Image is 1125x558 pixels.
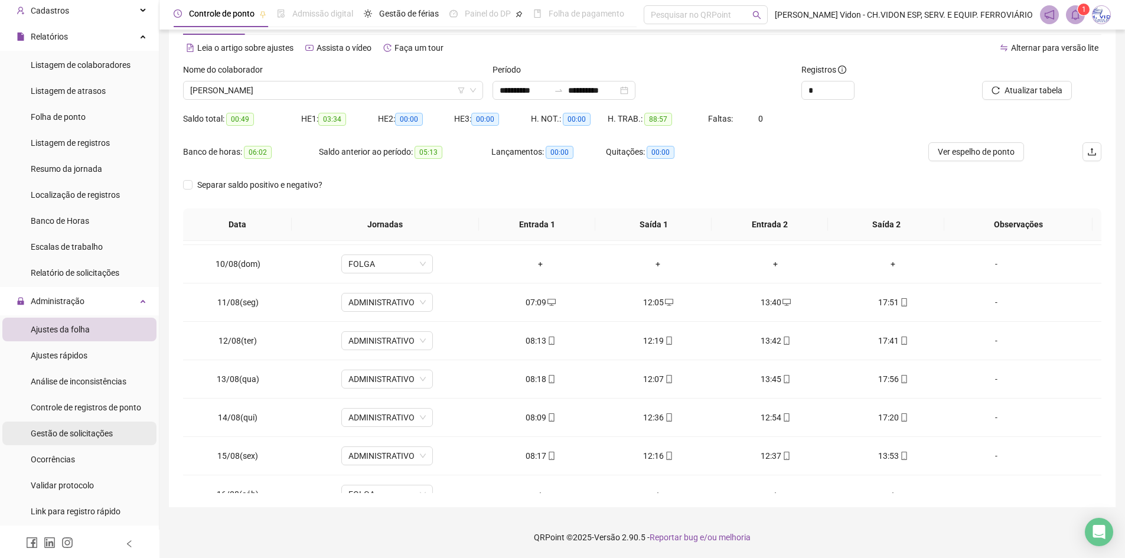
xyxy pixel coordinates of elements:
[415,146,442,159] span: 05:13
[183,63,270,76] label: Nome do colaborador
[301,112,378,126] div: HE 1:
[31,164,102,174] span: Resumo da jornada
[491,334,590,347] div: 08:13
[395,113,423,126] span: 00:00
[606,145,720,159] div: Quitações:
[31,242,103,252] span: Escalas de trabalho
[31,112,86,122] span: Folha de ponto
[183,145,319,159] div: Banco de horas:
[1070,9,1081,20] span: bell
[1044,9,1055,20] span: notification
[844,449,943,462] div: 13:53
[493,63,529,76] label: Período
[844,296,943,309] div: 17:51
[726,296,825,309] div: 13:40
[31,60,131,70] span: Listagem de colaboradores
[938,145,1015,158] span: Ver espelho de ponto
[174,9,182,18] span: clock-circle
[348,255,426,273] span: FOLGA
[26,537,38,549] span: facebook
[726,334,825,347] div: 13:42
[217,451,258,461] span: 15/08(sex)
[781,452,791,460] span: mobile
[546,452,556,460] span: mobile
[244,146,272,159] span: 06:02
[44,537,56,549] span: linkedin
[644,113,672,126] span: 88:57
[31,377,126,386] span: Análise de inconsistências
[533,9,542,18] span: book
[394,43,444,53] span: Faça um tour
[378,112,455,126] div: HE 2:
[1085,518,1113,546] div: Open Intercom Messenger
[546,146,573,159] span: 00:00
[609,373,707,386] div: 12:07
[317,43,371,53] span: Assista o vídeo
[277,9,285,18] span: file-done
[726,257,825,270] div: +
[319,145,491,159] div: Saldo anterior ao período:
[226,113,254,126] span: 00:49
[491,373,590,386] div: 08:18
[31,507,120,516] span: Link para registro rápido
[781,298,791,306] span: desktop
[838,66,846,74] span: info-circle
[844,488,943,501] div: +
[758,114,763,123] span: 0
[1093,6,1110,24] img: 30584
[961,334,1031,347] div: -
[1082,5,1086,14] span: 1
[217,490,259,499] span: 16/08(sáb)
[31,429,113,438] span: Gestão de solicitações
[348,485,426,503] span: FOLGA
[159,517,1125,558] footer: QRPoint © 2025 - 2.90.5 -
[992,86,1000,94] span: reload
[348,332,426,350] span: ADMINISTRATIVO
[218,413,257,422] span: 14/08(qui)
[364,9,372,18] span: sun
[491,145,606,159] div: Lançamentos:
[1005,84,1062,97] span: Atualizar tabela
[217,298,259,307] span: 11/08(seg)
[479,208,595,241] th: Entrada 1
[844,257,943,270] div: +
[928,142,1024,161] button: Ver espelho de ponto
[726,411,825,424] div: 12:54
[844,334,943,347] div: 17:41
[944,208,1093,241] th: Observações
[305,44,314,52] span: youtube
[348,370,426,388] span: ADMINISTRATIVO
[899,413,908,422] span: mobile
[899,298,908,306] span: mobile
[31,325,90,334] span: Ajustes da folha
[609,334,707,347] div: 12:19
[17,6,25,15] span: user-add
[549,9,624,18] span: Folha de pagamento
[712,208,828,241] th: Entrada 2
[752,11,761,19] span: search
[449,9,458,18] span: dashboard
[899,337,908,345] span: mobile
[31,6,69,15] span: Cadastros
[609,449,707,462] div: 12:16
[491,296,590,309] div: 07:09
[465,9,511,18] span: Painel do DP
[491,449,590,462] div: 08:17
[31,481,94,490] span: Validar protocolo
[31,138,110,148] span: Listagem de registros
[961,373,1031,386] div: -
[454,112,531,126] div: HE 3:
[608,112,708,126] div: H. TRAB.:
[828,208,944,241] th: Saída 2
[491,488,590,501] div: +
[183,208,292,241] th: Data
[292,9,353,18] span: Admissão digital
[595,208,712,241] th: Saída 1
[664,375,673,383] span: mobile
[899,452,908,460] span: mobile
[961,257,1031,270] div: -
[516,11,523,18] span: pushpin
[546,375,556,383] span: mobile
[554,86,563,95] span: swap-right
[982,81,1072,100] button: Atualizar tabela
